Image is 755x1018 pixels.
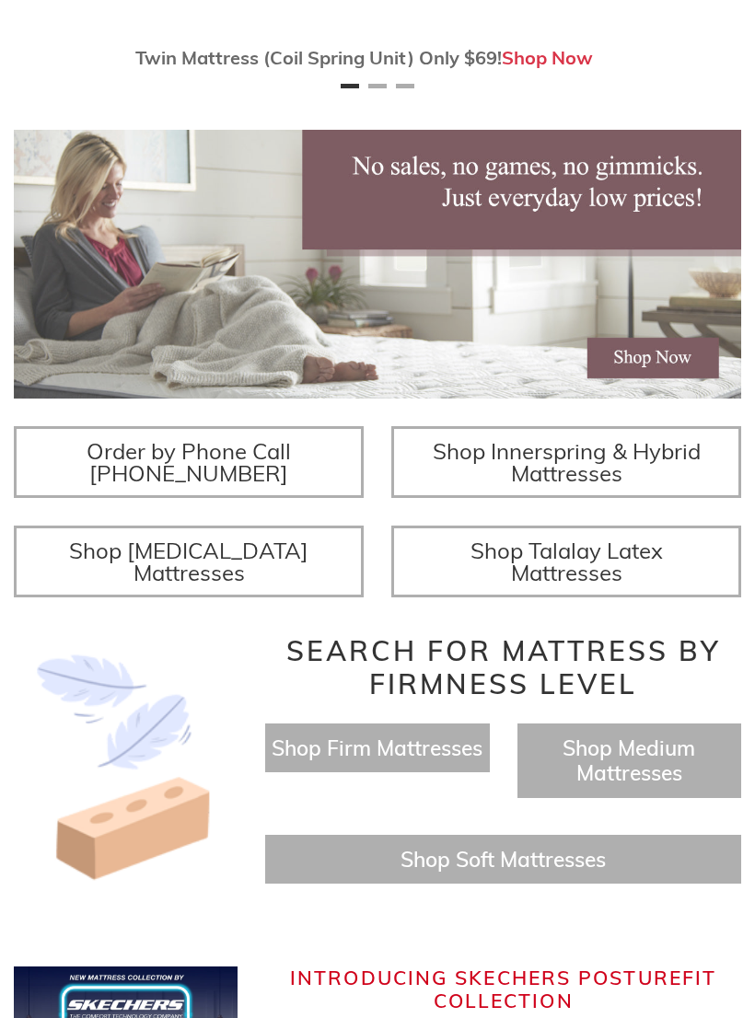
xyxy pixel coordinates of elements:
img: Image-of-brick- and-feather-representing-firm-and-soft-feel [14,634,238,902]
a: Shop Firm Mattresses [272,735,482,761]
span: Twin Mattress (Coil Spring Unit) Only $69! [135,46,502,69]
button: Page 2 [368,84,387,88]
button: Page 1 [341,84,359,88]
a: Shop Medium Mattresses [563,735,695,786]
span: Order by Phone Call [PHONE_NUMBER] [87,437,291,487]
a: Shop Now [502,46,593,69]
span: Shop Talalay Latex Mattresses [470,537,663,586]
a: Order by Phone Call [PHONE_NUMBER] [14,426,364,498]
a: Shop Soft Mattresses [401,846,606,873]
a: Shop [MEDICAL_DATA] Mattresses [14,526,364,597]
span: Search for Mattress by Firmness Level [286,633,721,701]
a: Shop Talalay Latex Mattresses [391,526,741,597]
button: Page 3 [396,84,414,88]
span: Shop Innerspring & Hybrid Mattresses [433,437,701,487]
span: Shop [MEDICAL_DATA] Mattresses [69,537,308,586]
a: Shop Innerspring & Hybrid Mattresses [391,426,741,498]
img: herobannermay2022-1652879215306_1200x.jpg [14,130,741,399]
span: Introducing Skechers Posturefit Collection [290,966,716,1012]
